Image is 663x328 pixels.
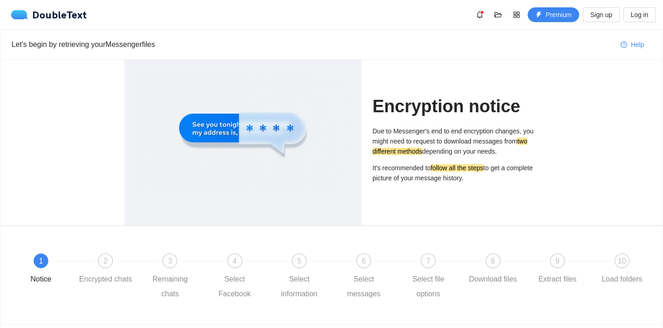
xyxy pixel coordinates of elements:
[469,272,517,287] div: Download files
[401,272,455,301] div: Select file options
[208,253,273,301] div: 4Select Facebook
[11,10,87,19] div: DoubleText
[590,10,612,20] span: Sign up
[631,10,648,20] span: Log in
[30,272,51,287] div: Notice
[528,7,579,22] button: thunderboltPremium
[631,40,644,50] span: Help
[104,257,108,265] span: 2
[531,253,595,287] div: 9Extract files
[372,96,539,117] h1: Encryption notice
[401,253,466,301] div: 7Select file options
[233,257,237,265] span: 4
[466,253,531,287] div: 8Download files
[546,10,571,20] span: Premium
[11,10,87,19] a: logoDoubleText
[509,7,524,22] button: appstore
[623,7,656,22] button: Log in
[372,138,527,155] mark: two different methods
[602,272,642,287] div: Load folders
[473,11,487,18] span: bell
[14,253,79,287] div: 1Notice
[273,253,337,301] div: 5Select information
[595,253,649,287] div: 10Load folders
[555,257,559,265] span: 9
[273,272,326,301] div: Select information
[11,10,32,19] img: logo
[372,126,539,156] p: Due to Messenger's end to end encryption changes, you might need to request to download messages ...
[430,164,483,172] mark: follow all the steps
[426,257,430,265] span: 7
[621,41,627,49] span: question-circle
[613,37,651,52] button: question-circleHelp
[337,272,390,301] div: Select messages
[208,272,262,301] div: Select Facebook
[583,7,619,22] button: Sign up
[39,257,43,265] span: 1
[79,253,143,287] div: 2Encrypted chats
[168,257,172,265] span: 3
[491,257,495,265] span: 8
[510,11,523,18] span: appstore
[79,272,132,287] div: Encrypted chats
[297,257,301,265] span: 5
[491,11,505,18] span: folder-open
[491,7,506,22] button: folder-open
[538,272,576,287] div: Extract files
[535,12,542,19] span: thunderbolt
[143,272,197,301] div: Remaining chats
[372,163,539,183] p: It's recommended to to get a complete picture of your message history.
[618,257,626,265] span: 10
[362,257,366,265] span: 6
[337,253,401,301] div: 6Select messages
[472,7,487,22] button: bell
[12,39,613,50] div: Let's begin by retrieving your Messenger files
[143,253,208,301] div: 3Remaining chats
